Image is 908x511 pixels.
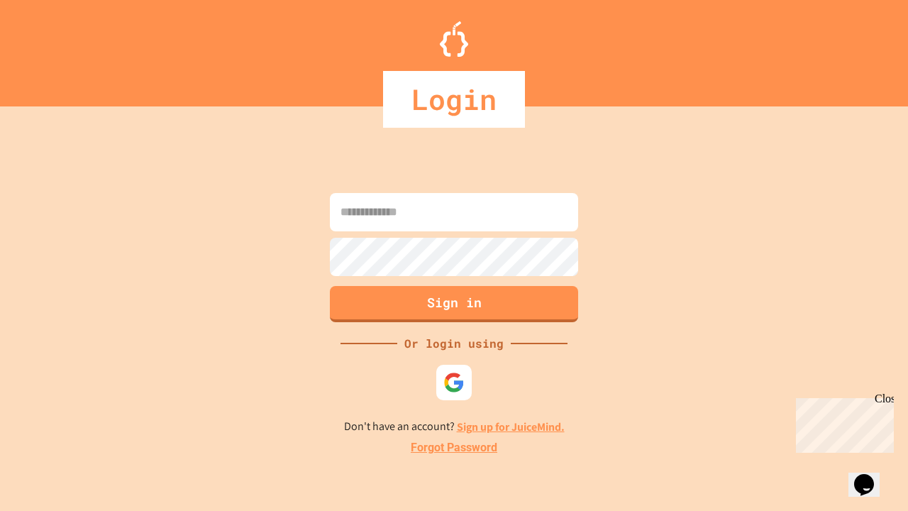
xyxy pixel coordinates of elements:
iframe: chat widget [790,392,894,453]
a: Forgot Password [411,439,497,456]
img: google-icon.svg [443,372,465,393]
img: Logo.svg [440,21,468,57]
div: Chat with us now!Close [6,6,98,90]
iframe: chat widget [848,454,894,497]
p: Don't have an account? [344,418,565,436]
a: Sign up for JuiceMind. [457,419,565,434]
button: Sign in [330,286,578,322]
div: Or login using [397,335,511,352]
div: Login [383,71,525,128]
